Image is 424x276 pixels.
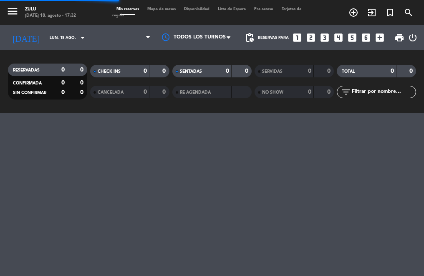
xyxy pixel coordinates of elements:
i: menu [6,5,19,18]
strong: 0 [61,89,65,95]
span: print [394,33,404,43]
span: TOTAL [342,69,355,74]
i: looks_4 [333,32,344,43]
i: looks_6 [361,32,371,43]
strong: 0 [61,80,65,86]
span: pending_actions [245,33,255,43]
span: SIN CONFIRMAR [13,91,46,95]
input: Filtrar por nombre... [351,87,416,97]
strong: 0 [80,67,85,73]
span: CHECK INS [98,69,121,74]
strong: 0 [61,67,65,73]
strong: 0 [80,80,85,86]
i: filter_list [341,87,351,97]
strong: 0 [308,68,311,74]
strong: 0 [80,89,85,95]
span: Mis reservas [112,7,143,11]
span: Disponibilidad [180,7,214,11]
div: ZULU [25,6,76,13]
span: SENTADAS [180,69,202,74]
div: [DATE] 18. agosto - 17:32 [25,13,76,19]
strong: 0 [162,89,167,95]
span: Reservas para [258,36,289,40]
span: Lista de Espera [214,7,250,11]
i: turned_in_not [385,8,395,18]
strong: 0 [409,68,414,74]
i: search [404,8,414,18]
button: menu [6,5,19,20]
i: looks_two [305,32,316,43]
i: arrow_drop_down [78,33,88,43]
i: looks_3 [319,32,330,43]
i: [DATE] [6,29,45,46]
strong: 0 [162,68,167,74]
i: power_settings_new [408,33,418,43]
i: exit_to_app [367,8,377,18]
span: Pre-acceso [250,7,278,11]
strong: 0 [144,89,147,95]
strong: 0 [245,68,250,74]
strong: 0 [144,68,147,74]
span: RESERVADAS [13,68,40,72]
strong: 0 [391,68,394,74]
strong: 0 [308,89,311,95]
span: Mapa de mesas [143,7,180,11]
span: CONFIRMADA [13,81,42,85]
span: CANCELADA [98,90,124,95]
span: SERVIDAS [262,69,283,74]
i: looks_5 [347,32,358,43]
strong: 0 [327,68,332,74]
span: NO SHOW [262,90,283,95]
span: RE AGENDADA [180,90,211,95]
i: add_box [374,32,385,43]
strong: 0 [327,89,332,95]
div: LOG OUT [408,25,418,50]
i: add_circle_outline [348,8,358,18]
strong: 0 [226,68,229,74]
i: looks_one [292,32,303,43]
